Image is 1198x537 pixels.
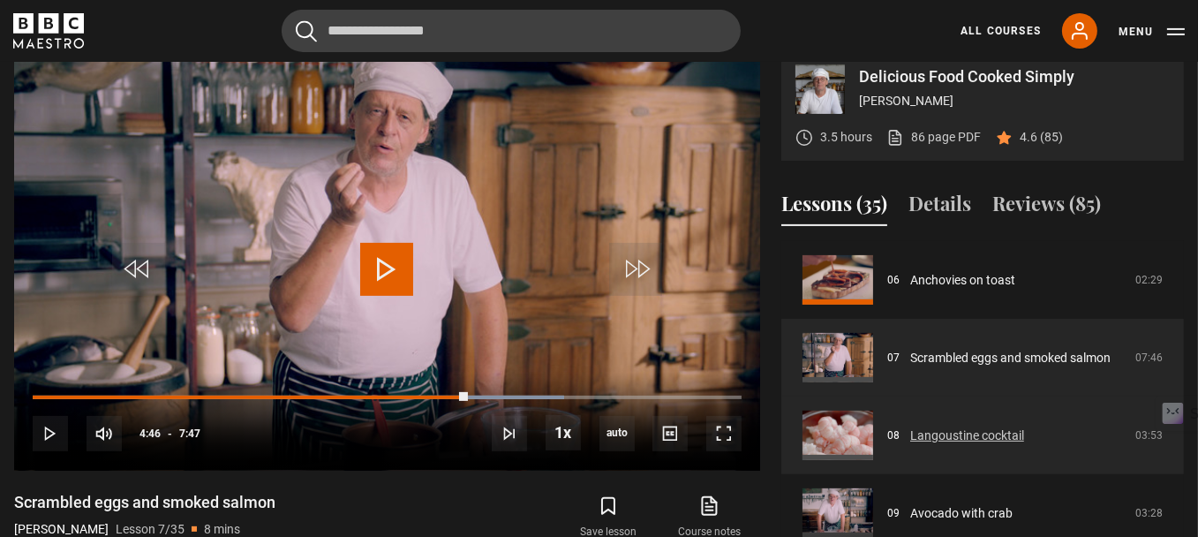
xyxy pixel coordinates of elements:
span: - [168,427,172,440]
button: Captions [652,416,688,451]
button: Next Lesson [492,416,527,451]
div: Progress Bar [33,396,742,399]
button: Reviews (85) [992,189,1101,226]
span: auto [599,416,635,451]
a: Avocado with crab [910,504,1013,523]
button: Mute [87,416,122,451]
a: Langoustine cocktail [910,427,1024,445]
p: 3.5 hours [820,128,872,147]
p: Delicious Food Cooked Simply [859,69,1170,85]
button: Submit the search query [296,20,317,42]
button: Details [908,189,971,226]
svg: BBC Maestro [13,13,84,49]
input: Search [282,10,741,52]
button: Play [33,416,68,451]
button: Playback Rate [546,415,581,450]
a: Anchovies on toast [910,271,1015,290]
a: 86 page PDF [886,128,981,147]
p: [PERSON_NAME] [859,92,1170,110]
span: 4:46 [139,418,161,450]
a: Scrambled eggs and smoked salmon [910,349,1111,367]
video-js: Video Player [14,50,760,470]
span: 7:47 [179,418,200,450]
a: All Courses [961,23,1041,39]
p: 4.6 (85) [1020,128,1063,147]
h1: Scrambled eggs and smoked salmon [14,492,275,513]
button: Toggle navigation [1119,23,1185,41]
div: Current quality: 720p [599,416,635,451]
button: Fullscreen [706,416,742,451]
button: Lessons (35) [781,189,887,226]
